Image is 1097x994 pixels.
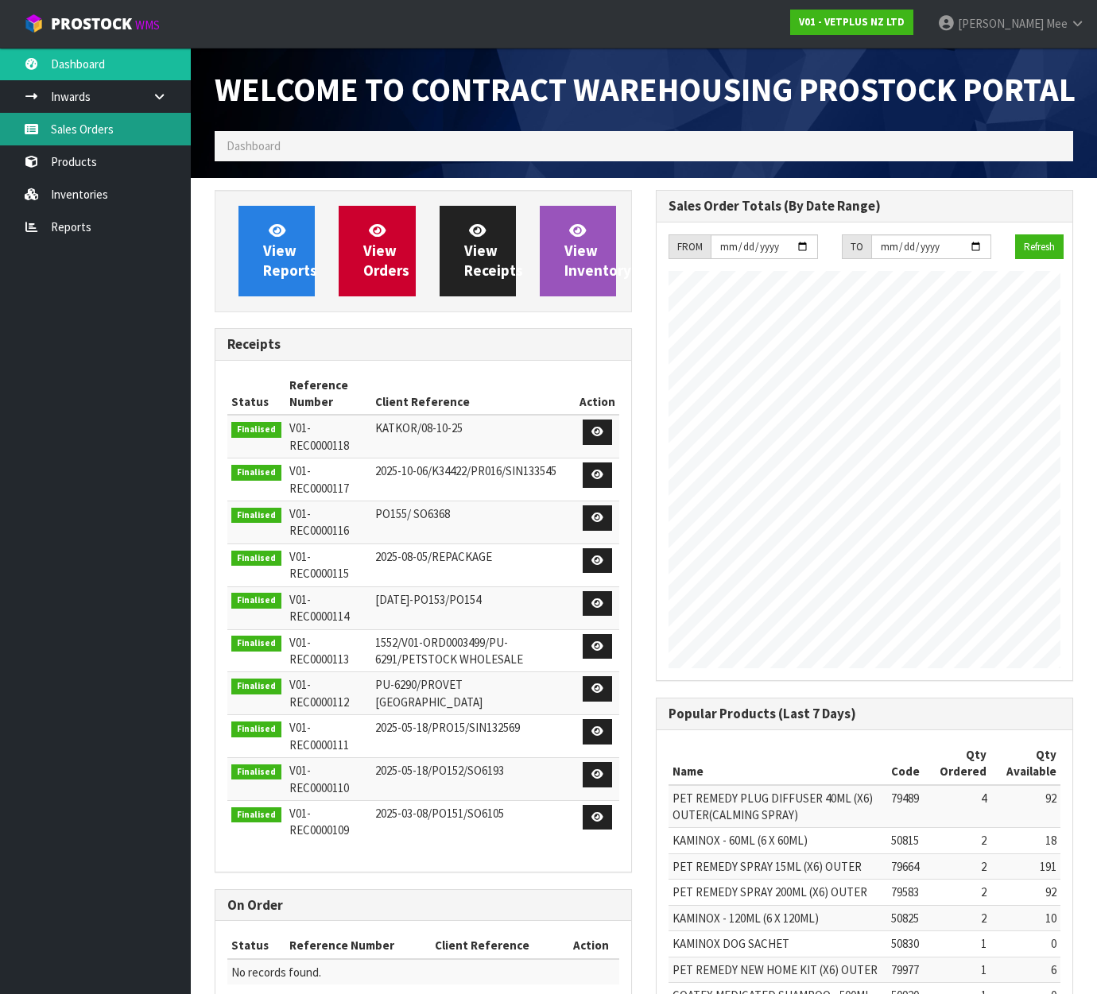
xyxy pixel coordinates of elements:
[669,828,887,853] td: KAMINOX - 60ML (6 X 60ML)
[887,880,924,905] td: 79583
[375,720,520,735] span: 2025-05-18/PRO15/SIN132569
[289,635,349,667] span: V01-REC0000113
[289,763,349,795] span: V01-REC0000110
[231,679,281,694] span: Finalised
[375,806,504,821] span: 2025-03-08/PO151/SO6105
[231,422,281,438] span: Finalised
[887,931,924,957] td: 50830
[669,880,887,905] td: PET REMEDY SPRAY 200ML (X6) OUTER
[339,206,415,296] a: ViewOrders
[431,933,563,958] th: Client Reference
[375,677,483,709] span: PU-6290/PROVET [GEOGRAPHIC_DATA]
[842,234,871,260] div: TO
[285,933,431,958] th: Reference Number
[924,742,990,785] th: Qty Ordered
[231,764,281,780] span: Finalised
[289,677,349,709] span: V01-REC0000112
[227,898,619,913] h3: On Order
[289,420,349,452] span: V01-REC0000118
[799,15,905,29] strong: V01 - VETPLUS NZ LTD
[990,880,1060,905] td: 92
[227,337,619,352] h3: Receipts
[563,933,619,958] th: Action
[887,853,924,879] td: 79664
[464,221,523,280] span: View Receipts
[24,14,44,33] img: cube-alt.png
[669,199,1060,214] h3: Sales Order Totals (By Date Range)
[887,957,924,982] td: 79977
[289,506,349,538] span: V01-REC0000116
[231,721,281,737] span: Finalised
[375,420,463,435] span: KATKOR/08-10-25
[924,957,990,982] td: 1
[924,828,990,853] td: 2
[990,853,1060,879] td: 191
[669,742,887,785] th: Name
[990,905,1060,930] td: 10
[887,828,924,853] td: 50815
[669,957,887,982] td: PET REMEDY NEW HOME KIT (X6) OUTER
[958,16,1044,31] span: [PERSON_NAME]
[289,806,349,837] span: V01-REC0000109
[990,785,1060,828] td: 92
[289,720,349,752] span: V01-REC0000111
[990,742,1060,785] th: Qty Available
[231,508,281,524] span: Finalised
[371,373,576,416] th: Client Reference
[285,373,371,416] th: Reference Number
[990,931,1060,957] td: 0
[289,592,349,624] span: V01-REC0000114
[669,931,887,957] td: KAMINOX DOG SACHET
[289,549,349,581] span: V01-REC0000115
[669,853,887,879] td: PET REMEDY SPRAY 15ML (X6) OUTER
[887,785,924,828] td: 79489
[1046,16,1068,31] span: Mee
[215,68,1076,110] span: Welcome to Contract Warehousing ProStock Portal
[375,763,504,778] span: 2025-05-18/PO152/SO6193
[227,933,285,958] th: Status
[238,206,315,296] a: ViewReports
[669,234,711,260] div: FROM
[231,465,281,481] span: Finalised
[227,373,285,416] th: Status
[924,853,990,879] td: 2
[51,14,132,34] span: ProStock
[135,17,160,33] small: WMS
[990,957,1060,982] td: 6
[990,828,1060,853] td: 18
[375,506,450,521] span: PO155/ SO6368
[887,905,924,930] td: 50825
[263,221,317,280] span: View Reports
[924,905,990,930] td: 2
[231,551,281,567] span: Finalised
[363,221,409,280] span: View Orders
[375,635,523,667] span: 1552/V01-ORD0003499/PU-6291/PETSTOCK WHOLESALE
[540,206,616,296] a: ViewInventory
[669,785,887,828] td: PET REMEDY PLUG DIFFUSER 40ML (X6) OUTER(CALMING SPRAY)
[887,742,924,785] th: Code
[375,463,556,478] span: 2025-10-06/K34422/PR016/SIN133545
[289,463,349,495] span: V01-REC0000117
[231,807,281,823] span: Finalised
[564,221,631,280] span: View Inventory
[227,959,619,984] td: No records found.
[440,206,516,296] a: ViewReceipts
[924,931,990,957] td: 1
[231,636,281,652] span: Finalised
[231,593,281,609] span: Finalised
[924,880,990,905] td: 2
[1015,234,1064,260] button: Refresh
[924,785,990,828] td: 4
[375,592,481,607] span: [DATE]-PO153/PO154
[227,138,281,153] span: Dashboard
[576,373,619,416] th: Action
[669,706,1060,721] h3: Popular Products (Last 7 Days)
[669,905,887,930] td: KAMINOX - 120ML (6 X 120ML)
[375,549,492,564] span: 2025-08-05/REPACKAGE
